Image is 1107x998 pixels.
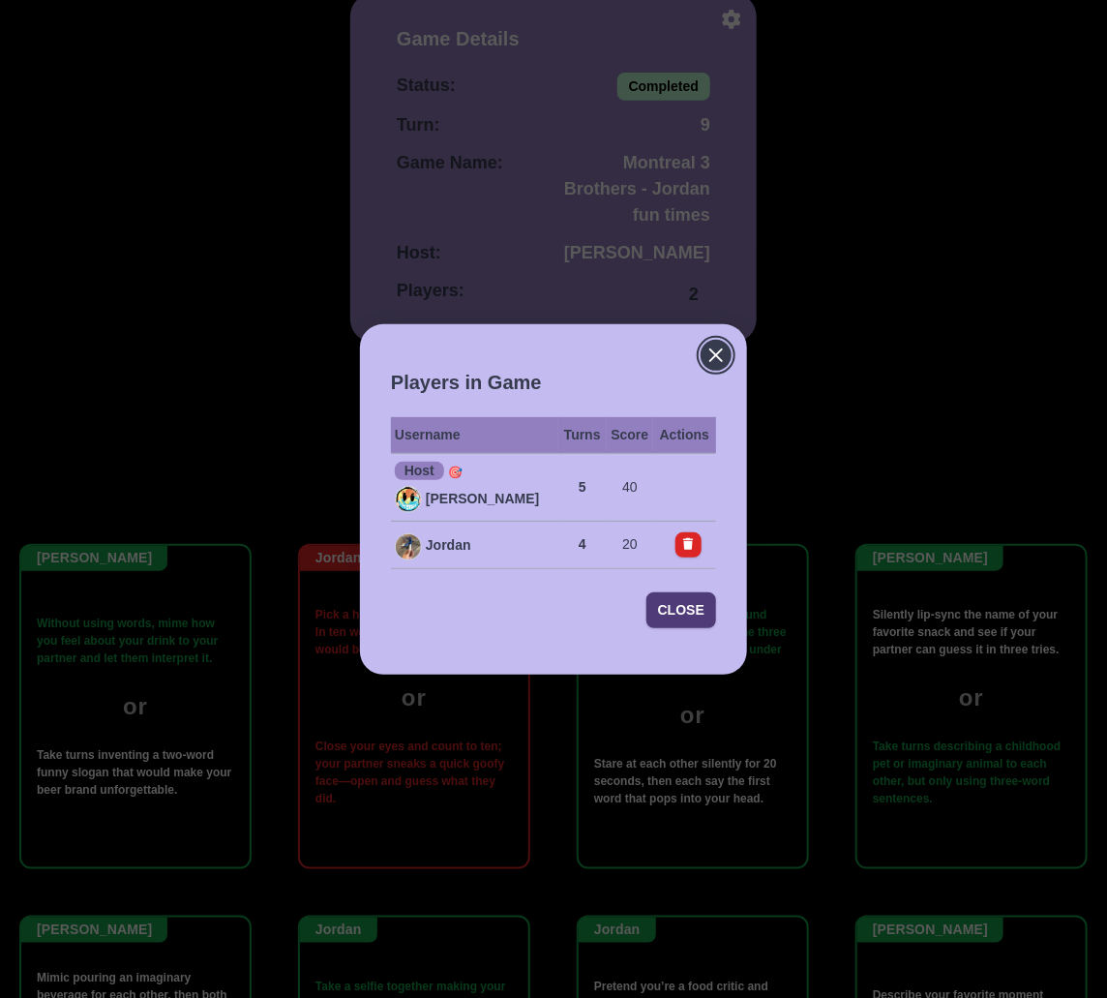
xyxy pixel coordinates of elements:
[391,417,716,569] table: Players List
[395,533,422,560] img: avatar
[646,592,716,628] button: Close
[701,340,732,371] button: Close
[395,533,471,560] span: Jordan
[607,417,653,454] th: Score
[391,417,558,454] th: Username
[448,464,463,481] span: Active Turn
[391,371,716,394] h2: Players in Game
[653,417,716,454] th: Actions
[579,479,586,495] span: 5
[607,521,653,568] td: 20
[395,486,422,513] img: avatar
[395,486,539,513] span: [PERSON_NAME]
[579,536,586,552] span: 4
[395,462,444,480] span: Host
[558,417,607,454] th: Turns
[607,453,653,521] td: 40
